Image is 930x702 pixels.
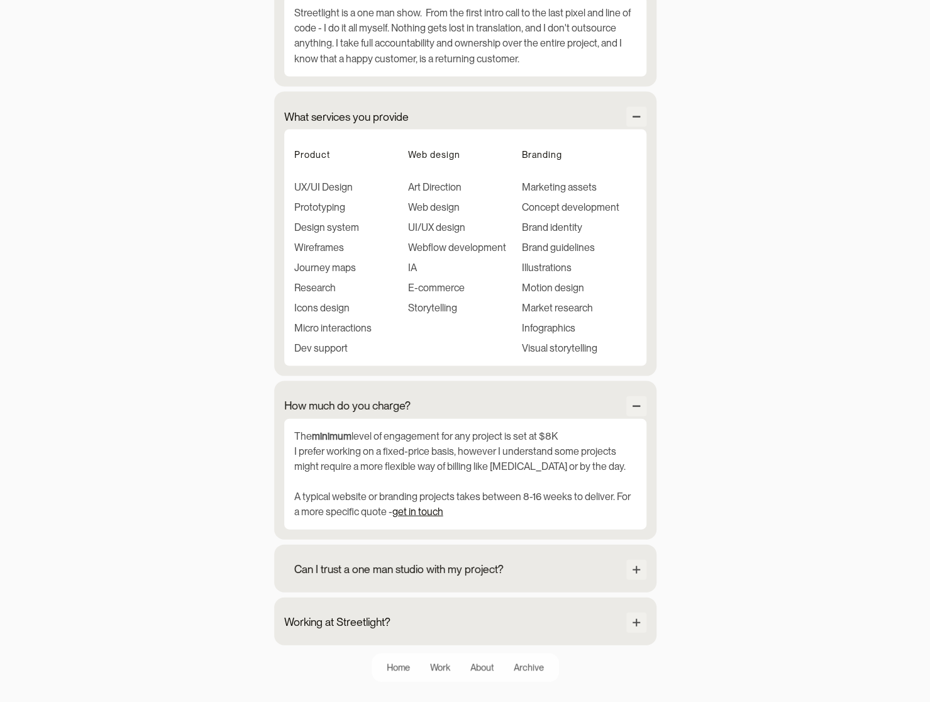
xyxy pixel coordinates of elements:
[522,260,619,275] div: Illustrations
[392,505,443,517] a: get in touch
[522,179,619,194] div: Marketing assets
[522,320,619,335] div: Infographics
[284,418,646,529] div: The level of engagement for any project is set at $8K I prefer working on a fixed-price basis, ho...
[504,658,554,677] a: Archive
[408,260,506,275] div: IA
[294,280,372,295] div: Research
[294,260,372,275] div: Journey maps
[294,320,372,335] div: Micro interactions
[294,300,372,315] div: Icons design
[470,660,494,674] div: About
[284,613,390,630] div: Working at Streetlight?
[522,199,619,214] div: Concept development
[522,149,562,159] h1: Branding
[408,220,506,235] div: UI/UX design
[460,658,504,677] a: About
[312,430,352,442] strong: minimum
[408,280,506,295] div: E-commerce
[430,660,450,674] div: Work
[408,199,506,214] div: Web design
[408,240,506,255] div: Webflow development
[377,658,420,677] a: Home
[294,179,372,194] div: UX/UI Design
[522,240,619,255] div: Brand guidelines
[284,108,409,125] div: What services you provide
[522,280,619,295] div: Motion design
[514,660,544,674] div: Archive
[294,220,372,235] div: Design system
[387,660,410,674] div: Home
[408,149,460,159] h1: Web design
[294,560,503,577] div: Can I trust a one man studio with my project?
[294,340,372,355] div: Dev support
[408,300,506,315] div: Storytelling
[294,149,330,159] h1: Product
[294,240,372,255] div: Wireframes
[522,220,619,235] div: Brand identity
[522,340,619,355] div: Visual storytelling
[522,300,619,315] div: Market research
[294,199,372,214] div: Prototyping
[284,397,411,413] div: How much do you charge?
[408,179,506,194] div: Art Direction
[420,658,460,677] a: Work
